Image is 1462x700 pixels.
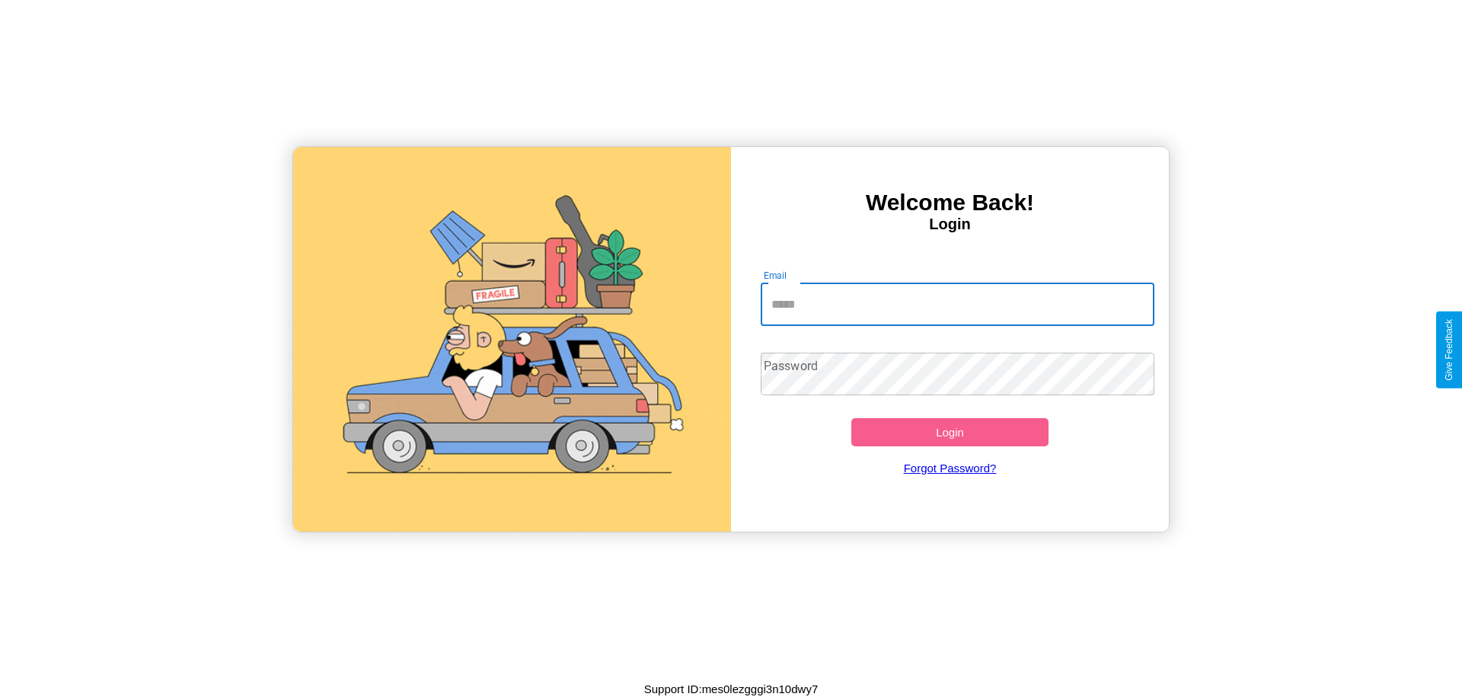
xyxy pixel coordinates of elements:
button: Login [851,418,1049,446]
div: Give Feedback [1444,319,1454,381]
img: gif [293,147,731,532]
h3: Welcome Back! [731,190,1169,216]
h4: Login [731,216,1169,233]
a: Forgot Password? [753,446,1148,490]
p: Support ID: mes0lezgggi3n10dwy7 [644,679,818,699]
label: Email [764,269,787,282]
